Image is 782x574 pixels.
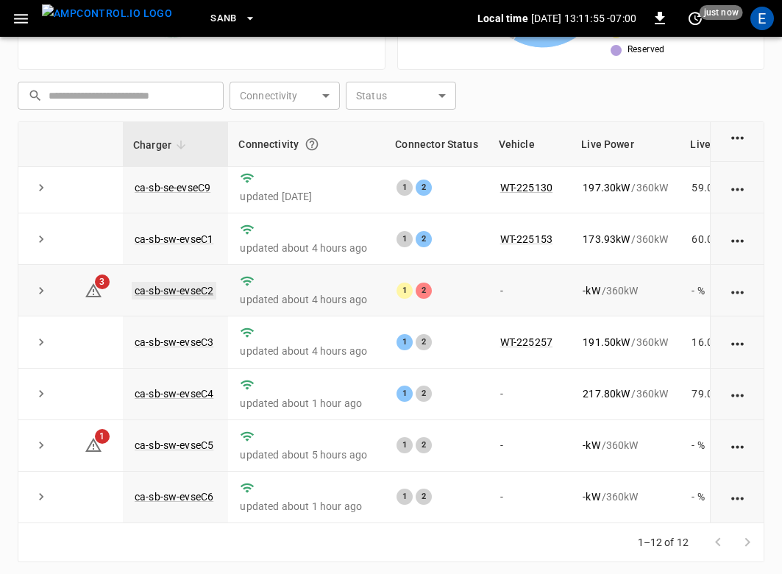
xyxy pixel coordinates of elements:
div: / 360 kW [583,489,668,504]
div: action cell options [728,129,747,143]
div: 1 [397,180,413,196]
div: 2 [416,180,432,196]
p: updated about 4 hours ago [240,292,373,307]
button: Connection between the charger and our software. [299,131,325,157]
div: 2 [416,283,432,299]
p: updated about 4 hours ago [240,241,373,255]
div: profile-icon [750,7,774,30]
td: - [488,420,572,472]
button: expand row [30,331,52,353]
th: Connector Status [385,122,488,167]
div: 2 [416,334,432,350]
div: 2 [416,231,432,247]
a: ca-sb-se-evseC9 [135,182,210,194]
div: / 360 kW [583,232,668,247]
span: SanB [210,10,237,27]
p: updated about 4 hours ago [240,344,373,358]
div: action cell options [728,386,747,401]
button: expand row [30,228,52,250]
p: 217.80 kW [583,386,630,401]
div: action cell options [728,283,747,298]
div: / 360 kW [583,180,668,195]
th: Live SoC [680,122,746,167]
div: action cell options [728,489,747,504]
th: Live Power [571,122,680,167]
a: ca-sb-sw-evseC4 [135,388,213,400]
td: - [488,472,572,523]
p: 1–12 of 12 [638,535,689,550]
td: - [488,369,572,420]
span: just now [700,5,743,20]
td: 79.00 % [680,369,746,420]
button: expand row [30,486,52,508]
div: action cell options [728,180,747,195]
td: - % [680,472,746,523]
button: expand row [30,434,52,456]
div: 1 [397,386,413,402]
a: 1 [85,439,102,450]
th: Vehicle [488,122,572,167]
p: updated about 1 hour ago [240,396,373,411]
p: updated [DATE] [240,189,373,204]
p: 191.50 kW [583,335,630,350]
a: ca-sb-sw-evseC1 [135,233,213,245]
a: 3 [85,284,102,296]
a: WT-225153 [500,233,552,245]
button: expand row [30,177,52,199]
td: - [488,265,572,316]
td: 60.00 % [680,213,746,265]
div: 1 [397,334,413,350]
p: [DATE] 13:11:55 -07:00 [531,11,636,26]
a: ca-sb-sw-evseC5 [135,439,213,451]
div: 2 [416,437,432,453]
button: expand row [30,280,52,302]
a: ca-sb-sw-evseC6 [135,491,213,503]
p: - kW [583,438,600,453]
td: 59.00 % [680,162,746,213]
div: action cell options [728,438,747,453]
div: 2 [416,489,432,505]
span: Reserved [628,43,665,57]
td: - % [680,420,746,472]
div: 1 [397,283,413,299]
div: Connectivity [238,131,374,157]
button: SanB [205,4,262,33]
div: action cell options [728,335,747,350]
p: - kW [583,283,600,298]
p: 197.30 kW [583,180,630,195]
p: updated about 5 hours ago [240,447,373,462]
div: / 360 kW [583,335,668,350]
a: WT-225130 [500,182,552,194]
div: 1 [397,437,413,453]
span: Charger [133,136,191,154]
button: expand row [30,383,52,405]
td: 16.00 % [680,316,746,368]
p: updated about 1 hour ago [240,499,373,514]
div: / 360 kW [583,283,668,298]
div: / 360 kW [583,386,668,401]
span: 1 [95,429,110,444]
p: - kW [583,489,600,504]
td: - % [680,265,746,316]
p: 173.93 kW [583,232,630,247]
button: set refresh interval [683,7,707,30]
p: Local time [477,11,528,26]
div: 1 [397,231,413,247]
div: 1 [397,489,413,505]
img: ampcontrol.io logo [42,4,172,23]
a: ca-sb-sw-evseC3 [135,336,213,348]
div: 2 [416,386,432,402]
a: WT-225257 [500,336,552,348]
a: ca-sb-sw-evseC2 [132,282,216,300]
div: action cell options [728,232,747,247]
div: / 360 kW [583,438,668,453]
span: 3 [95,274,110,289]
